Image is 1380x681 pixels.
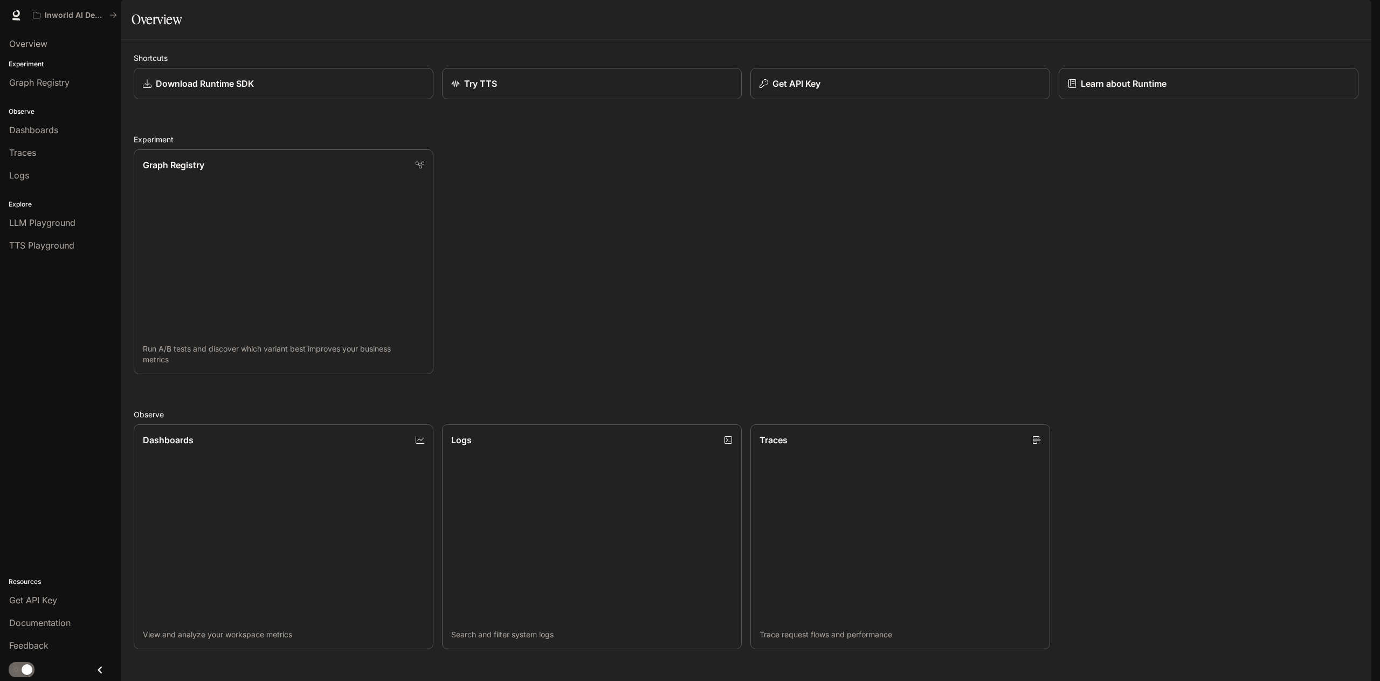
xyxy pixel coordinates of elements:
[143,434,194,446] p: Dashboards
[760,434,788,446] p: Traces
[134,424,433,649] a: DashboardsView and analyze your workspace metrics
[134,134,1358,145] h2: Experiment
[143,159,204,171] p: Graph Registry
[750,424,1050,649] a: TracesTrace request flows and performance
[1081,77,1167,90] p: Learn about Runtime
[750,68,1050,99] button: Get API Key
[143,343,424,365] p: Run A/B tests and discover which variant best improves your business metrics
[1059,68,1358,99] a: Learn about Runtime
[28,4,122,26] button: All workspaces
[451,434,472,446] p: Logs
[134,409,1358,420] h2: Observe
[442,424,742,649] a: LogsSearch and filter system logs
[760,629,1041,640] p: Trace request flows and performance
[134,149,433,374] a: Graph RegistryRun A/B tests and discover which variant best improves your business metrics
[132,9,182,30] h1: Overview
[156,77,254,90] p: Download Runtime SDK
[451,629,733,640] p: Search and filter system logs
[772,77,820,90] p: Get API Key
[143,629,424,640] p: View and analyze your workspace metrics
[134,52,1358,64] h2: Shortcuts
[134,68,433,99] a: Download Runtime SDK
[45,11,105,20] p: Inworld AI Demos
[464,77,497,90] p: Try TTS
[442,68,742,99] a: Try TTS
